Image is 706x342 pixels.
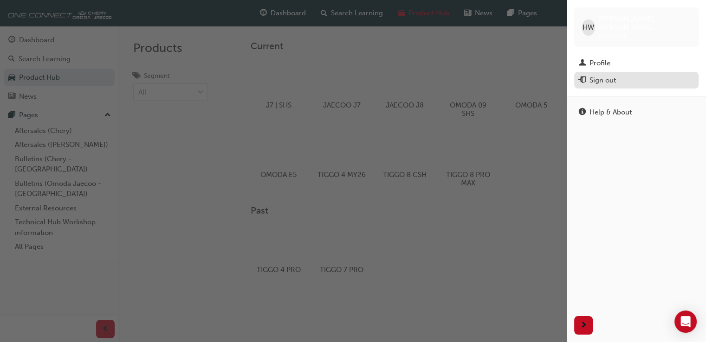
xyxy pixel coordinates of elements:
[674,310,697,333] div: Open Intercom Messenger
[574,72,699,89] button: Sign out
[589,75,616,86] div: Sign out
[589,58,610,69] div: Profile
[583,22,594,33] span: HW
[599,32,626,40] span: chnz0171
[579,108,586,117] span: info-icon
[574,55,699,72] a: Profile
[580,320,587,331] span: next-icon
[579,59,586,68] span: man-icon
[589,107,632,118] div: Help & About
[599,15,691,32] span: [PERSON_NAME] [PERSON_NAME]
[574,104,699,121] a: Help & About
[579,76,586,85] span: exit-icon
